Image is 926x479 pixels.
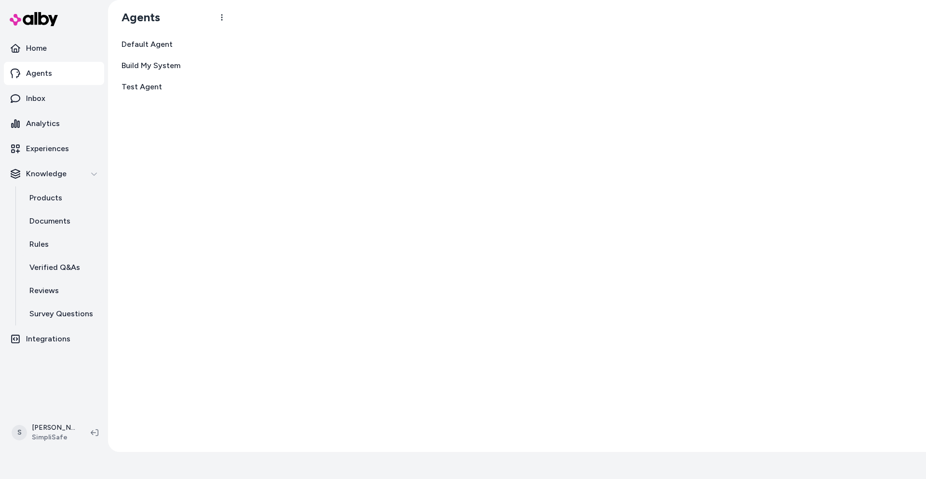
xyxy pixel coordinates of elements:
[26,333,70,345] p: Integrations
[26,93,45,104] p: Inbox
[29,192,62,204] p: Products
[116,77,224,97] a: Test Agent
[122,39,173,50] span: Default Agent
[4,162,104,185] button: Knowledge
[20,279,104,302] a: Reviews
[12,425,27,440] span: S
[4,87,104,110] a: Inbox
[4,37,104,60] a: Home
[29,285,59,296] p: Reviews
[26,168,67,180] p: Knowledge
[20,210,104,233] a: Documents
[20,302,104,325] a: Survey Questions
[26,143,69,155] p: Experiences
[20,186,104,210] a: Products
[116,56,224,75] a: Build My System
[4,137,104,160] a: Experiences
[32,423,75,433] p: [PERSON_NAME]
[114,10,160,25] h1: Agents
[20,256,104,279] a: Verified Q&As
[29,239,49,250] p: Rules
[122,81,162,93] span: Test Agent
[122,60,180,71] span: Build My System
[4,327,104,351] a: Integrations
[116,35,224,54] a: Default Agent
[26,118,60,129] p: Analytics
[29,308,93,320] p: Survey Questions
[32,433,75,442] span: SimpliSafe
[10,12,58,26] img: alby Logo
[29,262,80,273] p: Verified Q&As
[6,417,83,448] button: S[PERSON_NAME]SimpliSafe
[4,112,104,135] a: Analytics
[26,68,52,79] p: Agents
[20,233,104,256] a: Rules
[29,215,70,227] p: Documents
[26,42,47,54] p: Home
[4,62,104,85] a: Agents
